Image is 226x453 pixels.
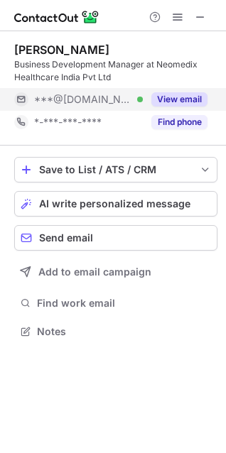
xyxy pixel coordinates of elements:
[38,266,151,278] span: Add to email campaign
[39,232,93,244] span: Send email
[14,9,99,26] img: ContactOut v5.3.10
[14,58,217,84] div: Business Development Manager at Neomedix Healthcare India Pvt Ltd
[14,293,217,313] button: Find work email
[151,92,208,107] button: Reveal Button
[34,93,132,106] span: ***@[DOMAIN_NAME]
[39,164,193,175] div: Save to List / ATS / CRM
[14,259,217,285] button: Add to email campaign
[37,325,212,338] span: Notes
[39,198,190,209] span: AI write personalized message
[14,157,217,182] button: save-profile-one-click
[14,191,217,217] button: AI write personalized message
[37,297,212,310] span: Find work email
[14,43,109,57] div: [PERSON_NAME]
[14,322,217,342] button: Notes
[14,225,217,251] button: Send email
[151,115,208,129] button: Reveal Button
